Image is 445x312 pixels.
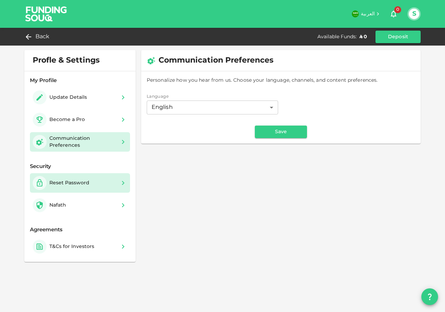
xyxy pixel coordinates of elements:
[49,94,87,101] div: Update Details
[375,31,421,43] button: Deposit
[255,126,307,138] button: Save
[159,56,274,65] span: Communication Preferences
[30,163,130,171] div: Security
[49,179,89,186] div: Reset Password
[30,77,130,85] div: My Profile
[359,33,367,40] div: ʢ 0
[409,9,419,19] button: S
[394,6,401,13] span: 0
[35,32,50,42] span: Back
[317,33,357,40] div: Available Funds :
[361,11,375,16] span: العربية
[147,101,278,114] div: preferedLanguage
[421,288,438,305] button: question
[49,202,66,209] div: Nafath
[387,7,400,21] button: 0
[30,226,130,234] div: Agreements
[352,10,359,17] img: flag-sa.b9a346574cdc8950dd34b50780441f57.svg
[147,77,415,84] span: Personalize how you hear from us. Choose your language, channels, and content preferences.
[49,116,85,123] div: Become a Pro
[49,243,94,250] div: T&Cs for Investors
[147,95,169,99] span: Language
[49,135,116,149] div: Communication Preferences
